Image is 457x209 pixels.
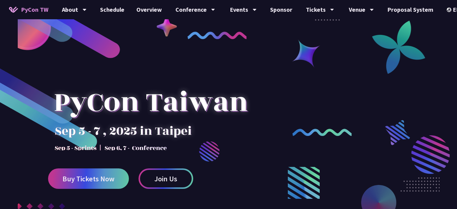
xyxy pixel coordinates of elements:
[3,2,54,17] a: PyCon TW
[139,168,193,189] a: Join Us
[154,175,177,183] span: Join Us
[48,168,129,189] a: Buy Tickets Now
[9,7,18,13] img: Home icon of PyCon TW 2025
[21,5,48,14] span: PyCon TW
[187,32,247,39] img: curly-1.ebdbada.png
[292,129,352,136] img: curly-2.e802c9f.png
[447,8,453,12] img: Locale Icon
[62,175,114,183] span: Buy Tickets Now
